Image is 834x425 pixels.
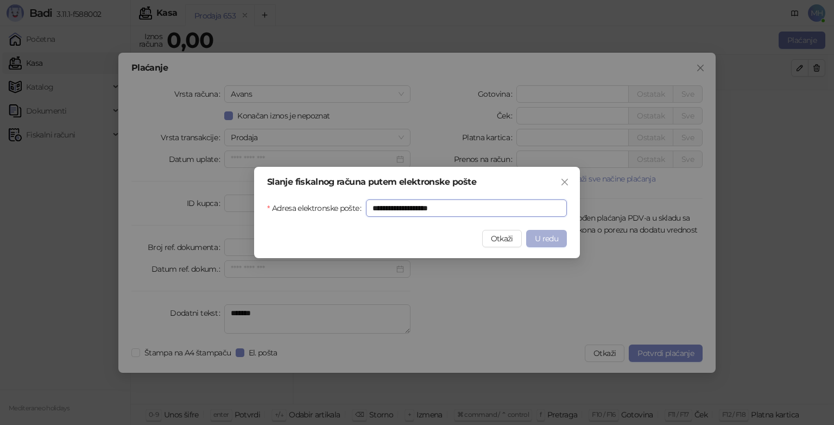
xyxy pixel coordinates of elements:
button: Close [556,173,573,191]
button: U redu [526,230,567,247]
button: Otkaži [482,230,522,247]
span: U redu [535,234,558,243]
input: Adresa elektronske pošte [366,199,567,217]
div: Slanje fiskalnog računa putem elektronske pošte [267,178,567,186]
span: Zatvori [556,178,573,186]
span: Otkaži [491,234,513,243]
label: Adresa elektronske pošte [267,199,366,217]
span: close [560,178,569,186]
